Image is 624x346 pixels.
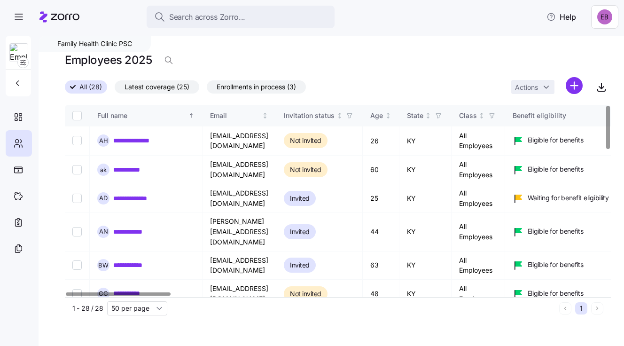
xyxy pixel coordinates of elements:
span: Help [546,11,576,23]
td: 48 [363,280,399,308]
span: a k [100,167,107,173]
button: Help [539,8,584,26]
div: Sorted ascending [188,112,195,119]
button: Next page [591,302,603,315]
span: Eligible for benefits [528,135,584,145]
button: Actions [511,80,554,94]
div: Not sorted [385,112,391,119]
td: 44 [363,212,399,251]
td: 26 [363,126,399,156]
span: B W [98,262,109,268]
div: Class [459,110,477,121]
td: [EMAIL_ADDRESS][DOMAIN_NAME] [203,156,276,184]
th: Invitation statusNot sorted [276,105,363,126]
div: Invitation status [284,110,335,121]
td: 25 [363,184,399,212]
th: AgeNot sorted [363,105,399,126]
span: All (28) [79,81,102,93]
input: Select record 3 [72,194,82,203]
div: Not sorted [478,112,485,119]
span: Invited [290,193,310,204]
span: A D [99,195,108,201]
div: Email [210,110,260,121]
th: Full nameSorted ascending [90,105,203,126]
input: Select record 4 [72,227,82,236]
input: Select record 2 [72,165,82,174]
span: Eligible for benefits [528,165,584,174]
span: Eligible for benefits [528,260,584,269]
input: Select record 1 [72,136,82,145]
span: C C [99,291,108,297]
th: StateNot sorted [399,105,452,126]
button: Search across Zorro... [147,6,335,28]
td: KY [399,280,452,308]
div: Not sorted [262,112,268,119]
td: 63 [363,252,399,280]
td: All Employees [452,252,505,280]
td: KY [399,184,452,212]
span: Not invited [290,288,321,299]
td: KY [399,212,452,251]
div: Not sorted [425,112,431,119]
input: Select all records [72,111,82,120]
td: All Employees [452,280,505,308]
div: Family Health Clinic PSC [39,36,151,52]
input: Select record 6 [72,289,82,299]
span: Not invited [290,164,321,175]
div: Not sorted [336,112,343,119]
div: State [407,110,423,121]
span: Eligible for benefits [528,289,584,298]
span: Eligible for benefits [528,227,584,236]
button: 1 [575,302,587,315]
span: Invited [290,259,310,271]
span: A H [99,138,108,144]
span: Enrollments in process (3) [217,81,296,93]
td: KY [399,252,452,280]
button: Previous page [559,302,571,315]
span: Search across Zorro... [169,11,245,23]
span: Waiting for benefit eligibility [528,193,609,203]
td: [PERSON_NAME][EMAIL_ADDRESS][DOMAIN_NAME] [203,212,276,251]
td: [EMAIL_ADDRESS][DOMAIN_NAME] [203,184,276,212]
td: [EMAIL_ADDRESS][DOMAIN_NAME] [203,126,276,156]
span: Latest coverage (25) [125,81,189,93]
span: A N [99,228,108,235]
td: All Employees [452,156,505,184]
td: [EMAIL_ADDRESS][DOMAIN_NAME] [203,252,276,280]
td: All Employees [452,126,505,156]
td: [EMAIL_ADDRESS][DOMAIN_NAME] [203,280,276,308]
div: Full name [97,110,187,121]
span: Not invited [290,135,321,146]
img: e893a1d701ecdfe11b8faa3453cd5ce7 [597,9,612,24]
td: KY [399,156,452,184]
th: ClassNot sorted [452,105,505,126]
span: 1 - 28 / 28 [72,304,103,313]
span: Actions [515,84,538,91]
h1: Employees 2025 [65,53,152,67]
div: Age [370,110,383,121]
svg: add icon [566,77,583,94]
th: EmailNot sorted [203,105,276,126]
img: Employer logo [10,44,28,63]
td: KY [399,126,452,156]
td: 60 [363,156,399,184]
input: Select record 5 [72,260,82,270]
td: All Employees [452,184,505,212]
span: Invited [290,226,310,237]
td: All Employees [452,212,505,251]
